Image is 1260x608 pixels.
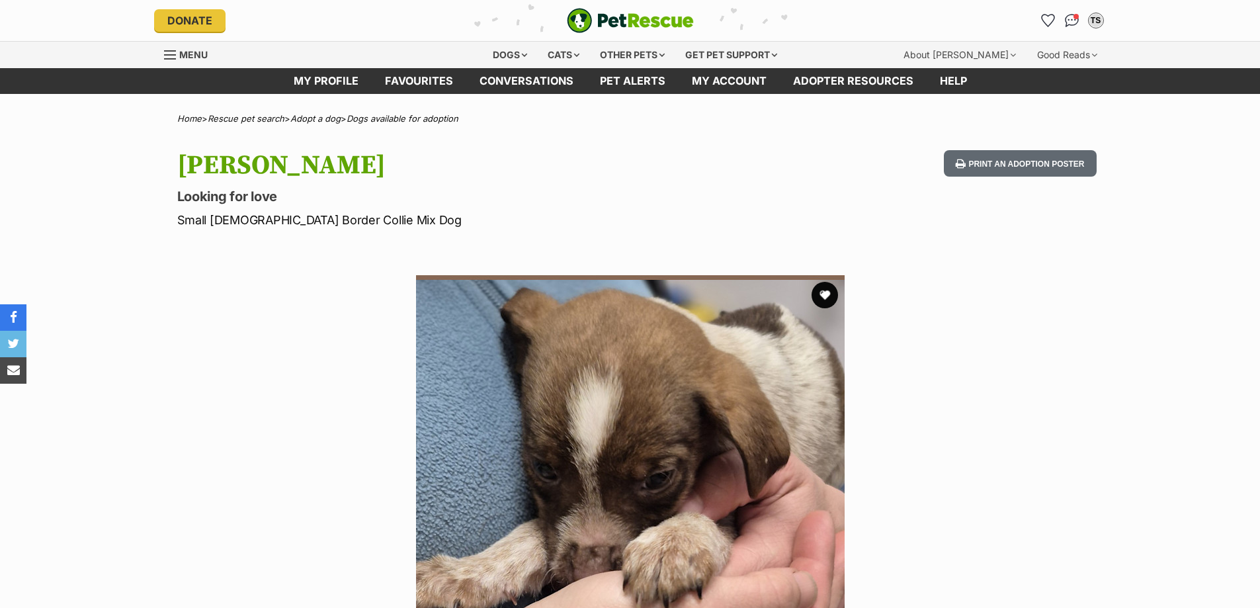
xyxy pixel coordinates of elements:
[372,68,466,94] a: Favourites
[676,42,786,68] div: Get pet support
[1038,10,1107,31] ul: Account quick links
[679,68,780,94] a: My account
[1085,10,1107,31] button: My account
[177,113,202,124] a: Home
[812,282,838,308] button: favourite
[591,42,674,68] div: Other pets
[208,113,284,124] a: Rescue pet search
[1038,10,1059,31] a: Favourites
[290,113,341,124] a: Adopt a dog
[347,113,458,124] a: Dogs available for adoption
[587,68,679,94] a: Pet alerts
[177,187,737,206] p: Looking for love
[1065,14,1079,27] img: chat-41dd97257d64d25036548639549fe6c8038ab92f7586957e7f3b1b290dea8141.svg
[927,68,980,94] a: Help
[154,9,226,32] a: Donate
[944,150,1096,177] button: Print an adoption poster
[1089,14,1103,27] div: TS
[1028,42,1107,68] div: Good Reads
[567,8,694,33] a: PetRescue
[280,68,372,94] a: My profile
[1062,10,1083,31] a: Conversations
[144,114,1116,124] div: > > >
[567,8,694,33] img: logo-e224e6f780fb5917bec1dbf3a21bbac754714ae5b6737aabdf751b685950b380.svg
[894,42,1025,68] div: About [PERSON_NAME]
[179,49,208,60] span: Menu
[466,68,587,94] a: conversations
[177,211,737,229] p: Small [DEMOGRAPHIC_DATA] Border Collie Mix Dog
[538,42,589,68] div: Cats
[164,42,217,65] a: Menu
[780,68,927,94] a: Adopter resources
[483,42,536,68] div: Dogs
[177,150,737,181] h1: [PERSON_NAME]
